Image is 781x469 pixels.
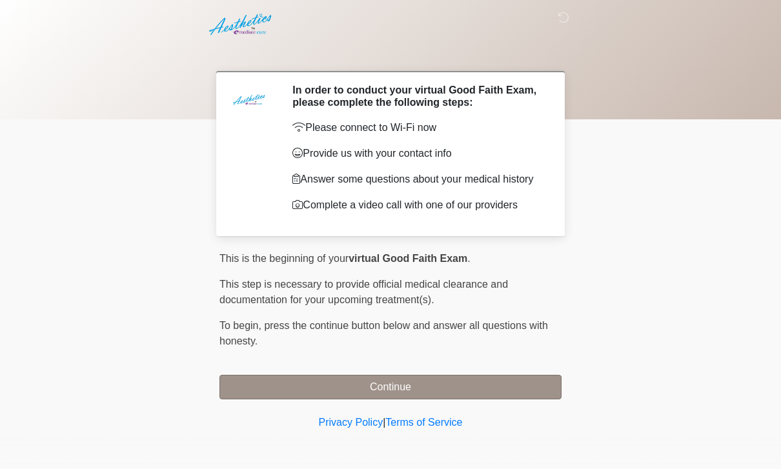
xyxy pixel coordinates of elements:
[292,197,542,213] p: Complete a video call with one of our providers
[219,320,264,331] span: To begin,
[292,84,542,108] h2: In order to conduct your virtual Good Faith Exam, please complete the following steps:
[229,84,268,123] img: Agent Avatar
[292,172,542,187] p: Answer some questions about your medical history
[383,417,385,428] a: |
[292,146,542,161] p: Provide us with your contact info
[219,279,508,305] span: This step is necessary to provide official medical clearance and documentation for your upcoming ...
[210,42,571,66] h1: ‎ ‎ ‎
[207,10,277,39] img: Aesthetics by Emediate Cure Logo
[349,253,467,264] strong: virtual Good Faith Exam
[319,417,383,428] a: Privacy Policy
[467,253,470,264] span: .
[292,120,542,135] p: Please connect to Wi-Fi now
[219,375,562,399] button: Continue
[219,320,548,346] span: press the continue button below and answer all questions with honesty.
[385,417,462,428] a: Terms of Service
[219,253,349,264] span: This is the beginning of your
